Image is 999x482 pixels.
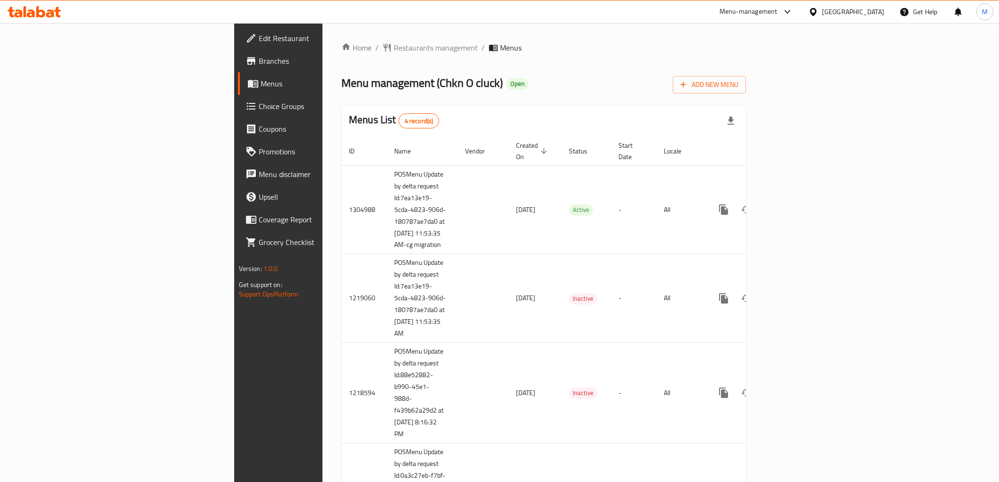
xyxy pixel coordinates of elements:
td: POSMenu Update by delta request Id:7ea13e19-5cda-4823-906d-180787ae7da0 at [DATE] 11:53:35 AM-cg ... [387,165,457,254]
a: Coverage Report [238,208,401,231]
span: Active [569,204,593,215]
h2: Menus List [349,113,439,128]
span: Get support on: [239,279,282,291]
span: Locale [664,145,694,157]
button: Change Status [735,198,758,221]
span: ID [349,145,367,157]
a: Edit Restaurant [238,27,401,50]
th: Actions [705,137,811,166]
span: Coverage Report [259,214,393,225]
div: Inactive [569,388,597,399]
button: more [712,198,735,221]
span: [DATE] [516,292,535,304]
a: Support.OpsPlatform [239,288,299,300]
td: - [611,165,656,254]
td: - [611,343,656,443]
span: Open [507,80,528,88]
a: Coupons [238,118,401,140]
td: All [656,254,705,343]
td: - [611,254,656,343]
button: Add New Menu [673,76,746,93]
span: 4 record(s) [399,117,439,126]
a: Grocery Checklist [238,231,401,254]
span: Inactive [569,388,597,398]
span: Version: [239,262,262,275]
span: Promotions [259,146,393,157]
td: POSMenu Update by delta request Id:88e52882-b990-45e1-988d-f439b62a29d2 at [DATE] 8:16:32 PM [387,343,457,443]
span: Created On [516,140,550,162]
a: Restaurants management [382,42,478,53]
a: Promotions [238,140,401,163]
span: M [982,7,988,17]
button: more [712,381,735,404]
span: Grocery Checklist [259,237,393,248]
span: Choice Groups [259,101,393,112]
td: All [656,343,705,443]
a: Menu disclaimer [238,163,401,186]
a: Choice Groups [238,95,401,118]
span: Menu management ( Chkn O cluck ) [341,72,503,93]
span: Upsell [259,191,393,203]
span: [DATE] [516,387,535,399]
td: POSMenu Update by delta request Id:7ea13e19-5cda-4823-906d-180787ae7da0 at [DATE] 11:53:35 AM [387,254,457,343]
span: Restaurants management [394,42,478,53]
li: / [482,42,485,53]
span: Status [569,145,600,157]
div: Menu-management [720,6,778,17]
a: Upsell [238,186,401,208]
div: [GEOGRAPHIC_DATA] [822,7,884,17]
span: Inactive [569,293,597,304]
td: All [656,165,705,254]
div: Export file [720,110,742,132]
span: Coupons [259,123,393,135]
span: Menus [500,42,522,53]
span: [DATE] [516,203,535,216]
span: Name [394,145,423,157]
div: Total records count [398,113,440,128]
a: Branches [238,50,401,72]
span: Branches [259,55,393,67]
div: Active [569,204,593,216]
nav: breadcrumb [341,42,746,53]
span: Menu disclaimer [259,169,393,180]
span: 1.0.0 [263,262,278,275]
button: more [712,287,735,310]
div: Open [507,78,528,90]
span: Start Date [618,140,645,162]
span: Vendor [465,145,497,157]
a: Menus [238,72,401,95]
span: Edit Restaurant [259,33,393,44]
span: Add New Menu [680,79,738,91]
span: Menus [261,78,393,89]
button: Change Status [735,381,758,404]
button: Change Status [735,287,758,310]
